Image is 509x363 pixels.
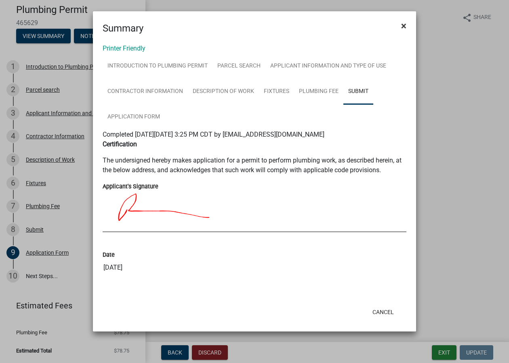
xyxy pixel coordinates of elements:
a: Printer Friendly [103,44,145,52]
label: Date [103,252,115,258]
a: Introduction to Plumbing Permit [103,53,212,79]
a: Submit [343,79,373,105]
a: Fixtures [259,79,294,105]
strong: Certification [103,140,137,148]
button: Cancel [366,305,400,319]
h4: Summary [103,21,143,36]
a: Description of Work [188,79,259,105]
a: Application Form [103,104,165,130]
a: Plumbing Fee [294,79,343,105]
a: Applicant Information and Type of Use [265,53,391,79]
label: Applicant's Signature [103,184,158,190]
a: Contractor Information [103,79,188,105]
span: Completed [DATE][DATE] 3:25 PM CDT by [EMAIL_ADDRESS][DOMAIN_NAME] [103,131,324,138]
img: 0xlxnYAAAAGSURBVAMA3frbX0MXrJ0AAAAASUVORK5CYII= [103,191,340,232]
button: Close [395,15,413,37]
p: The undersigned hereby makes application for a permit to perform plumbing work, as described here... [103,156,406,175]
span: × [401,20,406,32]
a: Parcel search [212,53,265,79]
